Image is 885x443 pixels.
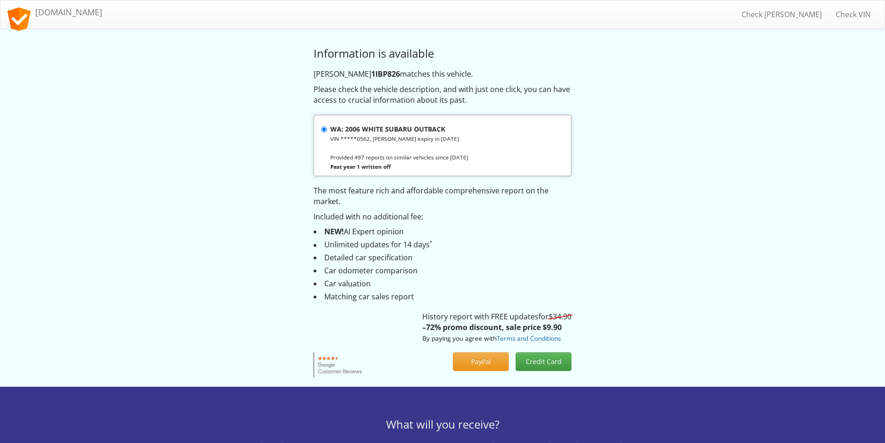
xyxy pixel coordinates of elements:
[314,265,571,276] li: Car odometer comparison
[314,352,367,377] img: Google customer reviews
[178,418,708,430] h3: What will you receive?
[330,153,468,161] small: Provided 497 reports on similar vehicles since [DATE]
[330,135,459,142] small: VIN *****0562, [PERSON_NAME] expiry in [DATE]
[314,226,571,237] li: AI Expert opinion
[538,311,571,322] span: for
[314,278,571,289] li: Car valuation
[330,163,391,170] strong: Past year 1 written off
[324,226,344,237] strong: NEW!
[422,322,562,332] strong: –72% promo discount, sale price $9.90
[497,334,561,343] a: Terms and Conditions
[516,352,571,371] button: Credit Card
[371,69,400,79] strong: 1IBP826
[314,291,571,302] li: Matching car sales report
[453,352,509,371] button: PayPal
[829,3,878,26] a: Check VIN
[321,126,327,132] input: WA: 2006 WHITE SUBARU OUTBACK VIN *****0562, [PERSON_NAME] expiry in [DATE] Provided 497 reports ...
[314,84,571,106] p: Please check the vehicle description, and with just one click, you can have access to crucial inf...
[314,239,571,250] li: Unlimited updates for 14 days
[314,212,571,222] p: Included with no additional fee:
[422,334,561,343] small: By paying you agree with
[330,125,445,133] strong: WA: 2006 WHITE SUBARU OUTBACK
[314,185,571,207] p: The most feature rich and affordable comprehensive report on the market.
[7,7,31,31] img: logo.svg
[314,252,571,263] li: Detailed car specification
[0,0,109,24] a: [DOMAIN_NAME]
[422,311,571,344] p: History report with FREE updates
[549,311,571,322] s: $34.90
[734,3,829,26] a: Check [PERSON_NAME]
[314,47,571,60] h3: Information is available
[314,69,571,79] p: [PERSON_NAME] matches this vehicle.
